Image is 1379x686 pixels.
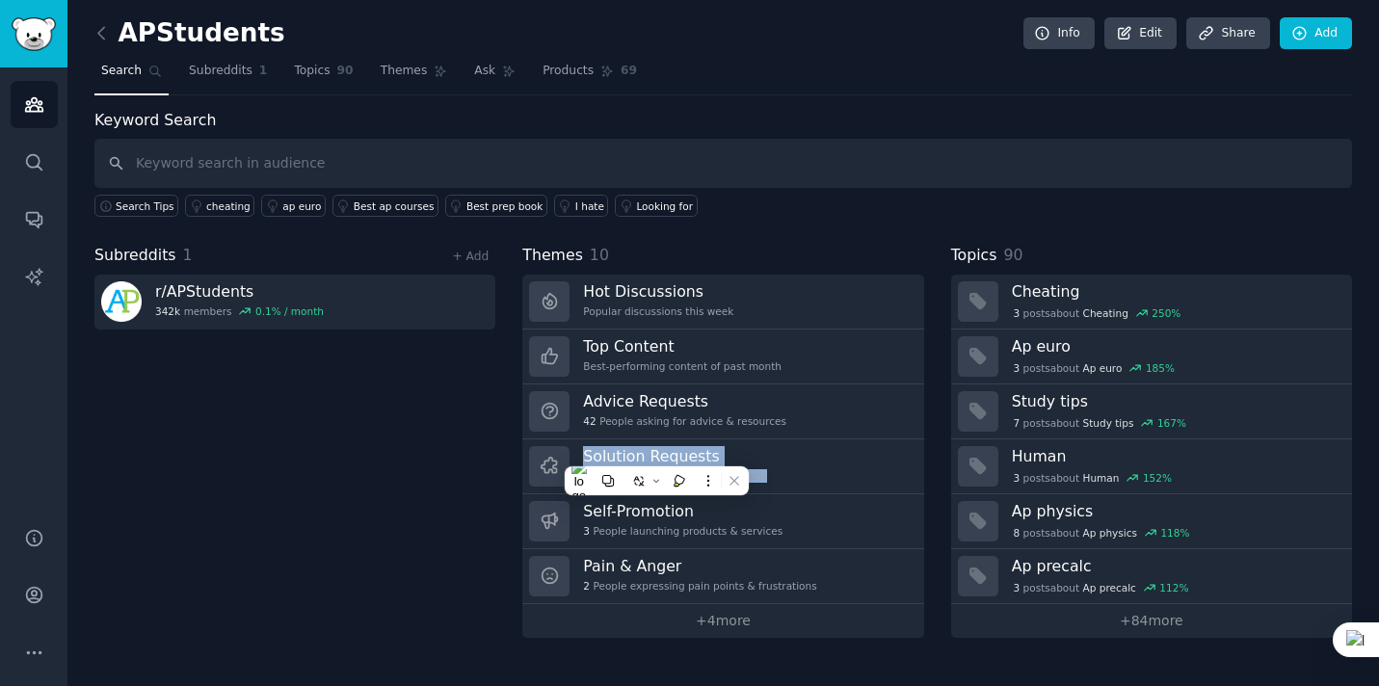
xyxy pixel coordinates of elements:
div: cheating [206,199,251,213]
div: Best ap courses [354,199,435,213]
a: Edit [1104,17,1177,50]
div: Best-performing content of past month [583,359,782,373]
div: 167 % [1157,416,1186,430]
a: Ask [467,56,522,95]
a: Subreddits1 [182,56,274,95]
h3: Ap euro [1012,336,1339,356]
div: People asking for advice & resources [583,414,786,428]
div: ap euro [282,199,321,213]
button: Search Tips [94,195,178,217]
div: I hate [575,199,604,213]
span: Human [1083,471,1120,485]
span: 2 [583,579,590,593]
span: Ap euro [1083,361,1123,375]
div: 152 % [1143,471,1172,485]
a: Search [94,56,169,95]
h3: Ap physics [1012,501,1339,521]
a: ap euro [261,195,326,217]
span: Search [101,63,142,80]
h3: Pain & Anger [583,556,816,576]
h2: APStudents [94,18,285,49]
span: 8 [1013,526,1020,540]
span: 3 [583,524,590,538]
div: 0.1 % / month [255,304,324,318]
div: members [155,304,324,318]
div: post s about [1012,359,1177,377]
label: Keyword Search [94,111,216,129]
span: Subreddits [189,63,252,80]
a: Add [1280,17,1352,50]
div: Best prep book [466,199,543,213]
a: Human3postsaboutHuman152% [951,439,1352,494]
h3: Solution Requests [583,446,767,466]
span: 69 [621,63,637,80]
span: 42 [583,414,596,428]
span: 90 [1003,246,1022,264]
a: cheating [185,195,254,217]
div: 250 % [1152,306,1180,320]
div: People launching products & services [583,524,782,538]
img: GummySearch logo [12,17,56,51]
span: Ap precalc [1083,581,1136,594]
a: +4more [522,604,923,638]
span: Cheating [1083,306,1128,320]
span: 3 [1013,361,1020,375]
h3: r/ APStudents [155,281,324,302]
a: Ap precalc3postsaboutAp precalc112% [951,549,1352,604]
input: Keyword search in audience [94,139,1352,188]
a: Share [1186,17,1269,50]
a: Cheating3postsaboutCheating250% [951,275,1352,330]
h3: Ap precalc [1012,556,1339,576]
div: 185 % [1146,361,1175,375]
span: Themes [522,244,583,268]
div: post s about [1012,524,1192,541]
div: 118 % [1160,526,1189,540]
span: 3 [1013,581,1020,594]
a: Best prep book [445,195,547,217]
span: 7 [1013,416,1020,430]
a: Best ap courses [332,195,438,217]
a: Topics90 [287,56,359,95]
span: Ap physics [1083,526,1137,540]
h3: Cheating [1012,281,1339,302]
a: Top ContentBest-performing content of past month [522,330,923,384]
span: 1 [183,246,193,264]
span: Subreddits [94,244,176,268]
a: Study tips7postsaboutStudy tips167% [951,384,1352,439]
a: Info [1023,17,1095,50]
h3: Human [1012,446,1339,466]
div: post s about [1012,414,1188,432]
span: 3 [1013,471,1020,485]
a: Themes [374,56,455,95]
div: Looking for [636,199,693,213]
h3: Study tips [1012,391,1339,411]
h3: Advice Requests [583,391,786,411]
span: Topics [294,63,330,80]
span: Study tips [1083,416,1134,430]
span: Search Tips [116,199,174,213]
span: 1 [259,63,268,80]
span: Products [543,63,594,80]
div: post s about [1012,469,1174,487]
a: Looking for [615,195,697,217]
a: + Add [452,250,489,263]
a: Solution Requests4People asking for tools & solutions [522,439,923,494]
img: APStudents [101,281,142,322]
span: 3 [1013,306,1020,320]
div: People expressing pain points & frustrations [583,579,816,593]
span: 90 [337,63,354,80]
a: +84more [951,604,1352,638]
div: post s about [1012,579,1190,596]
a: Pain & Anger2People expressing pain points & frustrations [522,549,923,604]
span: 342k [155,304,180,318]
div: 112 % [1159,581,1188,594]
a: r/APStudents342kmembers0.1% / month [94,275,495,330]
a: Products69 [536,56,644,95]
a: I hate [554,195,609,217]
h3: Hot Discussions [583,281,733,302]
span: 10 [590,246,609,264]
span: Ask [474,63,495,80]
div: Popular discussions this week [583,304,733,318]
a: Ap physics8postsaboutAp physics118% [951,494,1352,549]
a: Hot DiscussionsPopular discussions this week [522,275,923,330]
